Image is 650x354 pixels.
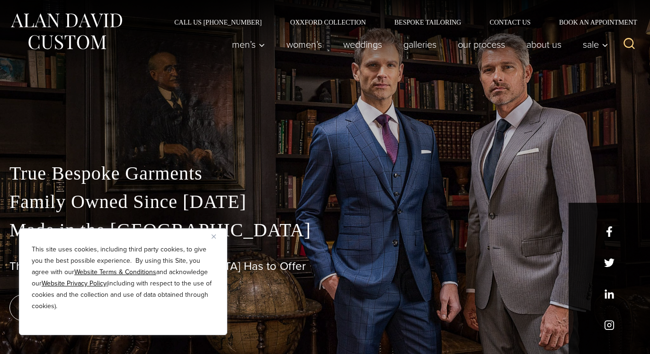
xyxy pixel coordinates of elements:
[9,159,641,244] p: True Bespoke Garments Family Owned Since [DATE] Made in the [GEOGRAPHIC_DATA]
[545,19,641,26] a: Book an Appointment
[276,19,380,26] a: Oxxford Collection
[9,259,641,273] h1: The Best Custom Suits [GEOGRAPHIC_DATA] Has to Offer
[9,10,123,52] img: Alan David Custom
[393,35,447,54] a: Galleries
[160,19,276,26] a: Call Us [PHONE_NUMBER]
[9,294,142,321] a: book an appointment
[583,40,608,49] span: Sale
[447,35,516,54] a: Our Process
[160,19,641,26] nav: Secondary Navigation
[212,234,216,239] img: Close
[333,35,393,54] a: weddings
[380,19,475,26] a: Bespoke Tailoring
[516,35,572,54] a: About Us
[618,33,641,56] button: View Search Form
[74,267,156,277] a: Website Terms & Conditions
[32,244,214,312] p: This site uses cookies, including third party cookies, to give you the best possible experience. ...
[42,278,107,288] a: Website Privacy Policy
[232,40,265,49] span: Men’s
[276,35,333,54] a: Women’s
[475,19,545,26] a: Contact Us
[212,231,223,242] button: Close
[222,35,614,54] nav: Primary Navigation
